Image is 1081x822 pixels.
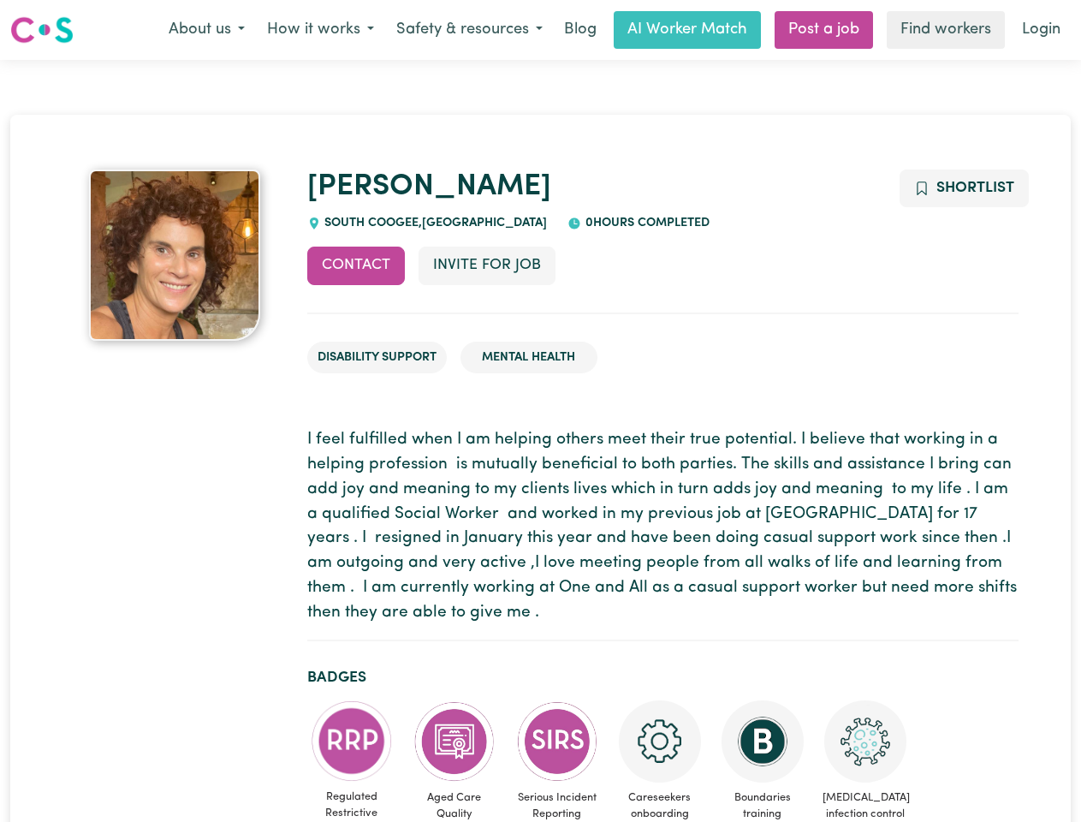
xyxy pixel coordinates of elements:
[900,170,1029,207] button: Add to shortlist
[413,700,496,783] img: CS Academy: Aged Care Quality Standards & Code of Conduct course completed
[581,217,710,229] span: 0 hours completed
[321,217,548,229] span: SOUTH COOGEE , [GEOGRAPHIC_DATA]
[460,342,597,374] li: Mental Health
[157,12,256,48] button: About us
[10,10,74,50] a: Careseekers logo
[307,669,1019,687] h2: Badges
[936,181,1014,195] span: Shortlist
[311,700,393,782] img: CS Academy: Regulated Restrictive Practices course completed
[722,700,804,783] img: CS Academy: Boundaries in care and support work course completed
[10,15,74,45] img: Careseekers logo
[89,170,260,341] img: Belinda
[419,247,555,284] button: Invite for Job
[619,700,701,783] img: CS Academy: Careseekers Onboarding course completed
[307,172,551,202] a: [PERSON_NAME]
[307,247,405,284] button: Contact
[824,700,906,783] img: CS Academy: COVID-19 Infection Control Training course completed
[256,12,385,48] button: How it works
[516,700,598,783] img: CS Academy: Serious Incident Reporting Scheme course completed
[385,12,554,48] button: Safety & resources
[614,11,761,49] a: AI Worker Match
[307,342,447,374] li: Disability Support
[887,11,1005,49] a: Find workers
[775,11,873,49] a: Post a job
[63,170,287,341] a: Belinda's profile picture'
[307,428,1019,625] p: I feel fulfilled when I am helping others meet their true potential. I believe that working in a ...
[554,11,607,49] a: Blog
[1012,11,1071,49] a: Login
